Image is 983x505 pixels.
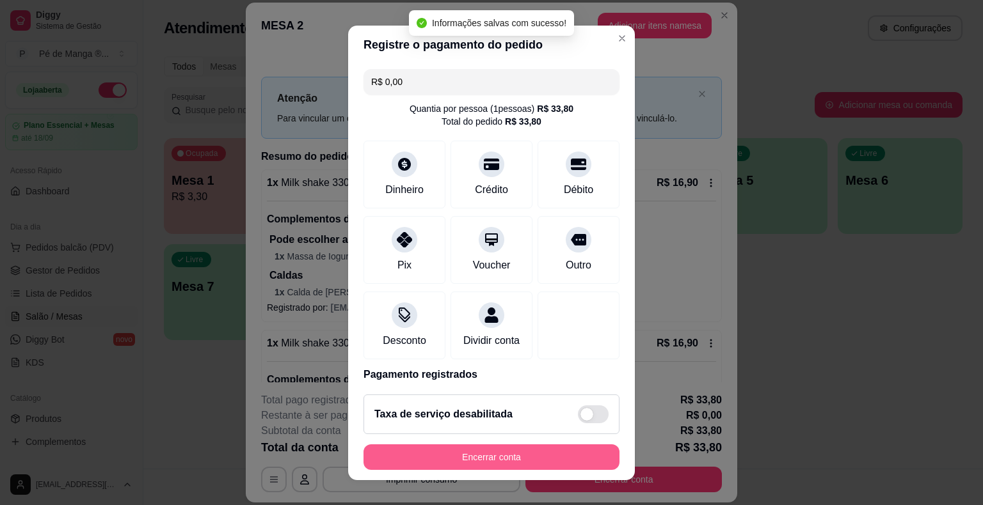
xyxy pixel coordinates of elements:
[397,258,412,273] div: Pix
[417,18,427,28] span: check-circle
[505,115,541,128] div: R$ 33,80
[383,333,426,348] div: Desconto
[385,182,424,198] div: Dinheiro
[475,182,508,198] div: Crédito
[364,367,619,382] p: Pagamento registrados
[612,28,632,49] button: Close
[566,258,591,273] div: Outro
[432,18,566,28] span: Informações salvas com sucesso!
[442,115,541,128] div: Total do pedido
[374,407,513,422] h2: Taxa de serviço desabilitada
[348,26,635,64] header: Registre o pagamento do pedido
[364,444,619,470] button: Encerrar conta
[537,102,573,115] div: R$ 33,80
[473,258,511,273] div: Voucher
[410,102,573,115] div: Quantia por pessoa ( 1 pessoas)
[564,182,593,198] div: Débito
[371,69,612,95] input: Ex.: hambúrguer de cordeiro
[463,333,520,348] div: Dividir conta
